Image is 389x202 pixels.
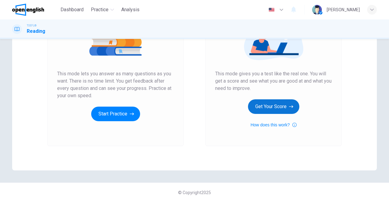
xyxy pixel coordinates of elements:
span: Analysis [121,6,139,13]
button: Practice [88,4,116,15]
button: Get Your Score [248,99,299,114]
button: Start Practice [91,107,140,121]
button: Analysis [119,4,142,15]
img: Profile picture [312,5,322,15]
button: How does this work? [250,121,296,128]
div: [PERSON_NAME] [327,6,360,13]
img: OpenEnglish logo [12,4,44,16]
span: Practice [91,6,108,13]
span: Dashboard [60,6,84,13]
span: © Copyright 2025 [178,190,211,195]
span: TOEFL® [27,23,36,28]
h1: Reading [27,28,45,35]
img: en [268,8,275,12]
span: This mode gives you a test like the real one. You will get a score and see what you are good at a... [215,70,332,92]
span: This mode lets you answer as many questions as you want. There is no time limit. You get feedback... [57,70,174,99]
button: Dashboard [58,4,86,15]
a: OpenEnglish logo [12,4,58,16]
